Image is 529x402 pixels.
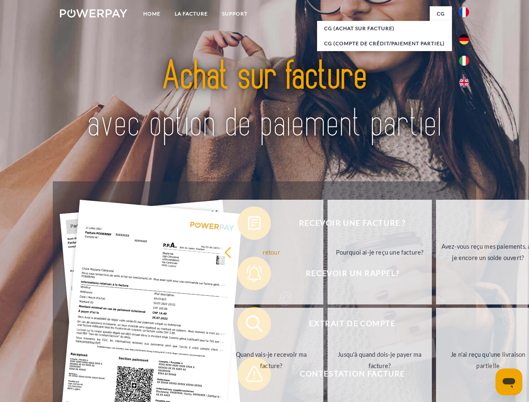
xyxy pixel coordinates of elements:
img: de [459,34,469,44]
a: LA FACTURE [168,6,215,21]
img: title-powerpay_fr.svg [80,40,449,160]
a: Home [136,6,168,21]
img: en [459,77,469,88]
div: Quand vais-je recevoir ma facture? [224,349,318,371]
a: CG [430,6,452,21]
img: fr [459,7,469,17]
a: Support [215,6,255,21]
iframe: Bouton de lancement de la fenêtre de messagerie [495,368,522,395]
div: Jusqu'à quand dois-je payer ma facture? [333,349,427,371]
div: retour [224,246,318,258]
a: CG (achat sur facture) [317,21,452,36]
a: CG (Compte de crédit/paiement partiel) [317,36,452,51]
img: it [459,56,469,66]
div: Pourquoi ai-je reçu une facture? [333,246,427,258]
img: logo-powerpay-white.svg [60,9,127,18]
